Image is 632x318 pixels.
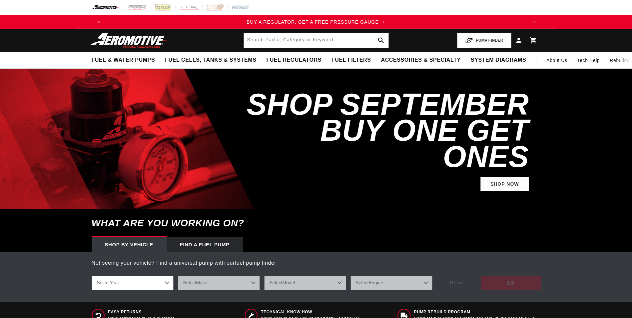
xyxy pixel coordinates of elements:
select: Engine [350,276,432,290]
div: 1 of 4 [105,18,527,26]
div: Announcement [105,18,527,26]
summary: Fuel Filters [326,52,376,68]
span: Easy Returns [108,309,176,315]
button: search button [374,33,388,48]
slideshow-component: Translation missing: en.sections.announcements.announcement_bar [75,15,557,29]
a: fuel pump finder [235,260,276,266]
span: Pump Rebuild program [414,309,536,315]
a: About Us [541,52,572,68]
a: Shop Now [480,177,529,192]
summary: Fuel Cells, Tanks & Systems [160,52,261,68]
summary: Fuel & Water Pumps [87,52,160,68]
div: Find a Fuel Pump [167,237,243,252]
summary: Fuel Regulators [261,52,326,68]
span: Fuel Filters [331,57,371,64]
select: Model [264,276,346,290]
summary: Accessories & Specialty [376,52,466,68]
a: BUY A REGULATOR, GET A FREE PRESSURE GAUGE [105,18,527,26]
input: Search by Part Number, Category or Keyword [244,33,388,48]
div: Shop by vehicle [92,237,167,252]
span: Fuel Cells, Tanks & Systems [165,57,256,64]
img: Aeromotive [89,33,172,48]
summary: Tech Help [572,52,605,68]
span: Tech Help [577,57,600,64]
span: Technical Know How [261,309,359,315]
span: Accessories & Specialty [381,57,461,64]
button: Translation missing: en.sections.announcements.next_announcement [527,15,541,29]
span: About Us [546,58,567,63]
span: Fuel & Water Pumps [92,57,155,64]
h6: What are you working on? [75,209,557,237]
select: Year [92,276,174,290]
select: Make [178,276,260,290]
h2: SHOP SEPTEMBER BUY ONE GET ONES [244,91,529,170]
button: Translation missing: en.sections.announcements.previous_announcement [92,15,105,29]
span: System Diagrams [471,57,526,64]
span: Fuel Regulators [266,57,321,64]
button: PUMP FINDER [457,33,511,48]
p: Not seeing your vehicle? Find a universal pump with our [92,259,541,267]
summary: System Diagrams [466,52,531,68]
span: BUY A REGULATOR, GET A FREE PRESSURE GAUGE [247,19,379,25]
span: Rebuilds [610,57,629,64]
